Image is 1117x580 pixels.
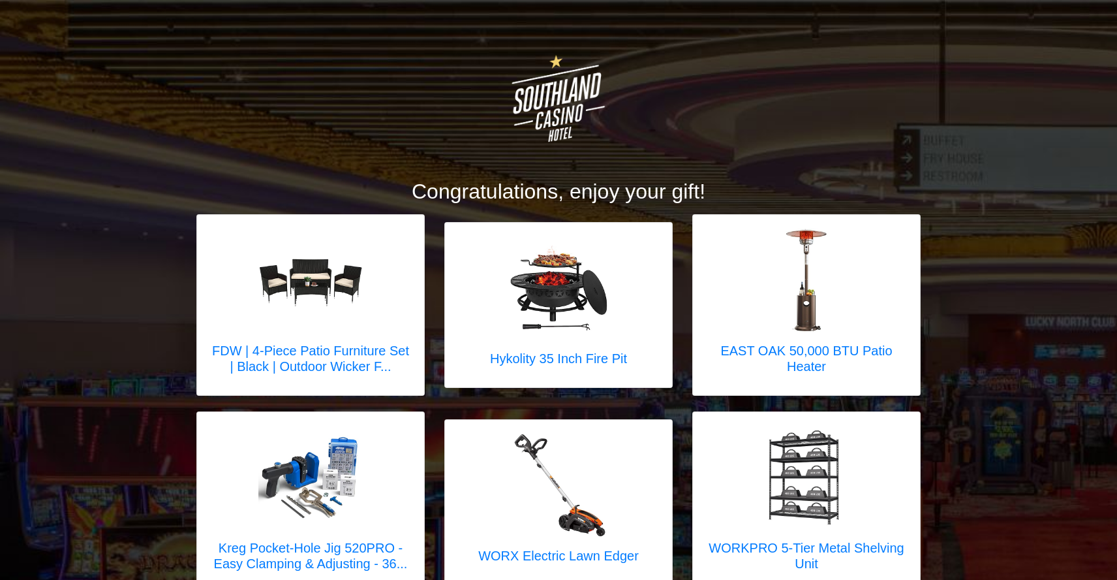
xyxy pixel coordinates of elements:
[490,236,627,374] a: Hykolity 35 Inch Fire Pit Hykolity 35 Inch Fire Pit
[489,33,628,163] img: Logo
[706,425,907,579] a: WORKPRO 5-Tier Metal Shelving Unit WORKPRO 5-Tier Metal Shelving Unit
[706,228,907,382] a: EAST OAK 50,000 BTU Patio Heater EAST OAK 50,000 BTU Patio Heater
[210,540,411,572] h5: Kreg Pocket-Hole Jig 520PRO - Easy Clamping & Adjusting - 36...
[706,343,907,374] h5: EAST OAK 50,000 BTU Patio Heater
[258,425,363,530] img: Kreg Pocket-Hole Jig 520PRO - Easy Clamping & Adjusting - 360 Rotating Handle - 260 Screws - For ...
[754,425,859,530] img: WORKPRO 5-Tier Metal Shelving Unit
[490,351,627,366] h5: Hykolity 35 Inch Fire Pit
[210,425,411,579] a: Kreg Pocket-Hole Jig 520PRO - Easy Clamping & Adjusting - 360 Rotating Handle - 260 Screws - For ...
[506,236,611,340] img: Hykolity 35 Inch Fire Pit
[706,540,907,572] h5: WORKPRO 5-Tier Metal Shelving Unit
[258,238,363,322] img: FDW | 4-Piece Patio Furniture Set | Black | Outdoor Wicker Furniture with Coffee Table | Modern R...
[210,228,411,382] a: FDW | 4-Piece Patio Furniture Set | Black | Outdoor Wicker Furniture with Coffee Table | Modern R...
[754,228,859,332] img: EAST OAK 50,000 BTU Patio Heater
[478,433,639,572] a: WORX Electric Lawn Edger WORX Electric Lawn Edger
[210,343,411,374] h5: FDW | 4-Piece Patio Furniture Set | Black | Outdoor Wicker F...
[506,433,611,538] img: WORX Electric Lawn Edger
[196,179,921,204] h2: Congratulations, enjoy your gift!
[478,548,639,564] h5: WORX Electric Lawn Edger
